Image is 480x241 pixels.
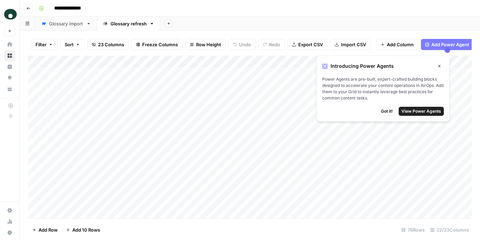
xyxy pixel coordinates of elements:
span: Freeze Columns [142,41,178,48]
a: Glossary import [35,17,97,31]
span: Power Agents are pre-built, expert-crafted building blocks designed to accelerate your content op... [322,76,444,101]
a: Settings [4,205,15,216]
div: 76 Rows [399,224,428,235]
span: Row Height [196,41,221,48]
a: Insights [4,61,15,72]
span: Add 10 Rows [72,226,100,233]
a: Your Data [4,83,15,95]
button: Add Row [28,224,62,235]
button: Add Column [376,39,418,50]
button: Redo [258,39,285,50]
span: View Power Agents [401,108,441,114]
span: Sort [65,41,74,48]
button: Import CSV [330,39,371,50]
a: Home [4,39,15,50]
span: Redo [269,41,280,48]
div: 22/23 Columns [428,224,472,235]
span: Export CSV [298,41,323,48]
span: Add Column [387,41,414,48]
button: Help + Support [4,227,15,238]
button: Add Power Agent [421,39,473,50]
button: Export CSV [287,39,327,50]
img: Oyster Logo [4,8,17,21]
span: Got it! [381,108,393,114]
span: Undo [239,41,251,48]
span: Add Power Agent [431,41,469,48]
span: Filter [35,41,47,48]
div: Introducing Power Agents [322,62,444,71]
button: Undo [228,39,255,50]
button: Workspace: Oyster [4,6,15,23]
button: Sort [60,39,84,50]
button: Freeze Columns [131,39,182,50]
a: Opportunities [4,72,15,83]
button: View Power Agents [399,107,444,116]
button: Add 10 Rows [62,224,104,235]
button: Got it! [378,107,396,116]
a: Glossary refresh [97,17,160,31]
button: Filter [31,39,57,50]
button: Row Height [185,39,226,50]
span: 23 Columns [98,41,124,48]
button: 23 Columns [87,39,129,50]
span: Import CSV [341,41,366,48]
a: Usage [4,216,15,227]
div: Glossary import [49,20,83,27]
span: Add Row [39,226,58,233]
a: Browse [4,50,15,61]
div: Glossary refresh [111,20,147,27]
